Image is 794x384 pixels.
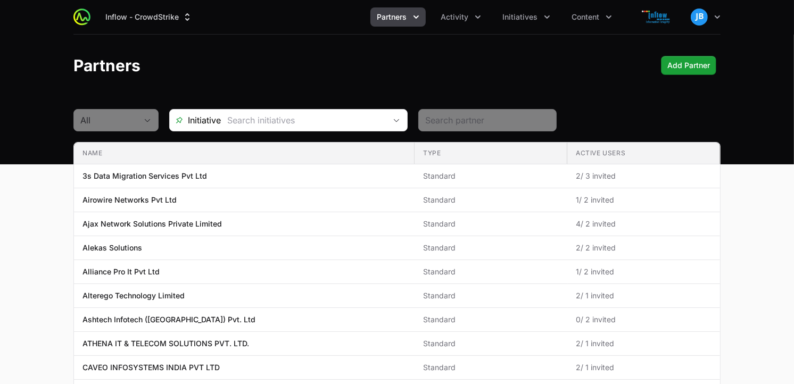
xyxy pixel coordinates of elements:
[496,7,557,27] button: Initiatives
[423,362,559,373] span: Standard
[74,143,415,164] th: Name
[377,12,407,22] span: Partners
[82,290,185,301] p: Alterego Technology Limited
[82,314,255,325] p: Ashtech Infotech ([GEOGRAPHIC_DATA]) Pvt. Ltd
[99,7,199,27] button: Inflow - CrowdStrike
[221,110,386,131] input: Search initiatives
[423,171,559,181] span: Standard
[423,243,559,253] span: Standard
[74,110,158,131] button: All
[73,56,140,75] h1: Partners
[576,314,712,325] span: 0 / 2 invited
[576,171,712,181] span: 2 / 3 invited
[502,12,537,22] span: Initiatives
[576,243,712,253] span: 2 / 2 invited
[170,114,221,127] span: Initiative
[82,266,160,277] p: Alliance Pro It Pvt Ltd
[434,7,487,27] div: Activity menu
[82,219,222,229] p: Ajax Network Solutions Private Limited
[370,7,426,27] button: Partners
[73,9,90,26] img: ActivitySource
[576,195,712,205] span: 1 / 2 invited
[691,9,708,26] img: Jimish Bhavsar
[423,314,559,325] span: Standard
[667,59,710,72] span: Add Partner
[423,219,559,229] span: Standard
[82,243,142,253] p: Alekas Solutions
[576,266,712,277] span: 1 / 2 invited
[661,56,716,75] div: Primary actions
[576,290,712,301] span: 2 / 1 invited
[82,171,207,181] p: 3s Data Migration Services Pvt Ltd
[82,338,249,349] p: ATHENA IT & TELECOM SOLUTIONS PVT. LTD.
[576,362,712,373] span: 2 / 1 invited
[386,110,407,131] div: Open
[425,114,550,127] input: Search partner
[423,195,559,205] span: Standard
[415,143,567,164] th: Type
[99,7,199,27] div: Supplier switch menu
[576,219,712,229] span: 4 / 2 invited
[423,290,559,301] span: Standard
[631,6,682,28] img: Inflow
[572,12,599,22] span: Content
[565,7,618,27] div: Content menu
[423,338,559,349] span: Standard
[661,56,716,75] button: Add Partner
[80,114,137,127] div: All
[434,7,487,27] button: Activity
[82,195,177,205] p: Airowire Networks Pvt Ltd
[370,7,426,27] div: Partners menu
[423,266,559,277] span: Standard
[441,12,468,22] span: Activity
[565,7,618,27] button: Content
[90,7,618,27] div: Main navigation
[567,143,720,164] th: Active Users
[82,362,220,373] p: CAVEO INFOSYSTEMS INDIA PVT LTD
[496,7,557,27] div: Initiatives menu
[576,338,712,349] span: 2 / 1 invited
